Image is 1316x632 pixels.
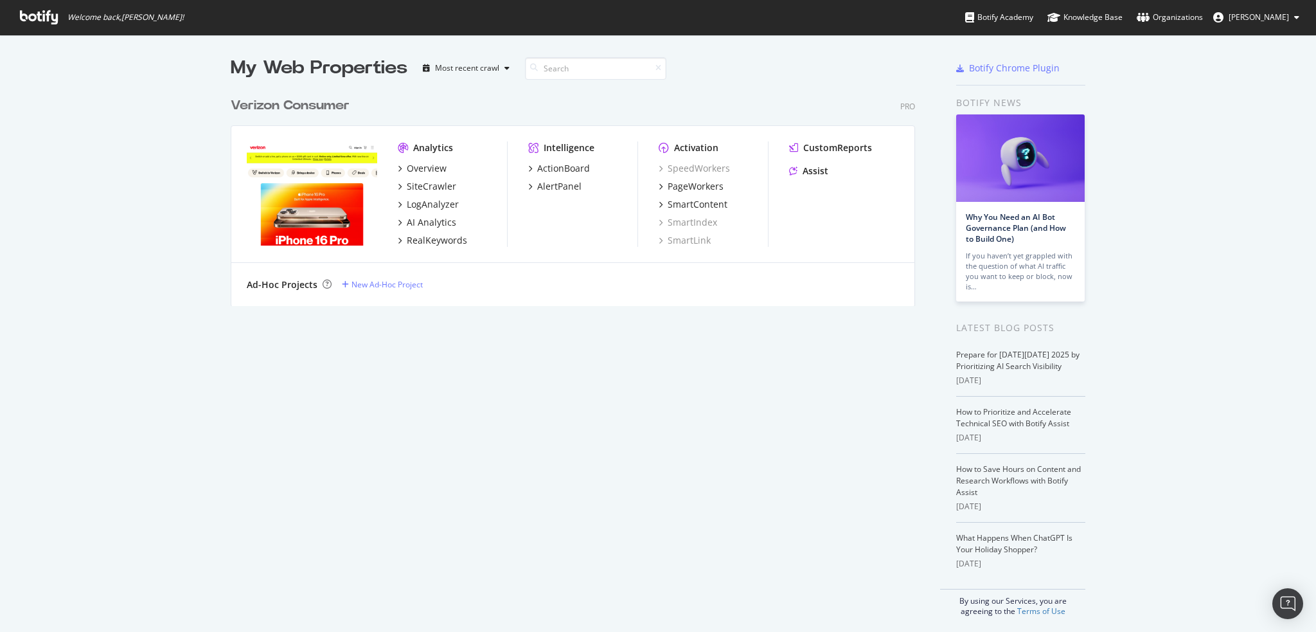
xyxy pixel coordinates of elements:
[537,180,582,193] div: AlertPanel
[966,212,1066,244] a: Why You Need an AI Bot Governance Plan (and How to Build One)
[247,278,317,291] div: Ad-Hoc Projects
[231,81,925,306] div: grid
[247,141,377,246] img: verizon.com
[407,216,456,229] div: AI Analytics
[398,198,459,211] a: LogAnalyzer
[1137,11,1203,24] div: Organizations
[956,62,1060,75] a: Botify Chrome Plugin
[1047,11,1123,24] div: Knowledge Base
[668,180,724,193] div: PageWorkers
[525,57,666,80] input: Search
[342,279,423,290] a: New Ad-Hoc Project
[965,11,1033,24] div: Botify Academy
[231,96,350,115] div: Verizon Consumer
[659,216,717,229] a: SmartIndex
[351,279,423,290] div: New Ad-Hoc Project
[1017,606,1065,617] a: Terms of Use
[956,532,1072,555] a: What Happens When ChatGPT Is Your Holiday Shopper?
[398,180,456,193] a: SiteCrawler
[435,64,499,72] div: Most recent crawl
[398,162,447,175] a: Overview
[231,55,407,81] div: My Web Properties
[407,198,459,211] div: LogAnalyzer
[407,162,447,175] div: Overview
[789,165,828,177] a: Assist
[1203,7,1310,28] button: [PERSON_NAME]
[956,349,1080,372] a: Prepare for [DATE][DATE] 2025 by Prioritizing AI Search Visibility
[940,589,1085,617] div: By using our Services, you are agreeing to the
[956,432,1085,444] div: [DATE]
[789,141,872,154] a: CustomReports
[231,96,355,115] a: Verizon Consumer
[398,234,467,247] a: RealKeywords
[528,180,582,193] a: AlertPanel
[803,165,828,177] div: Assist
[537,162,590,175] div: ActionBoard
[407,234,467,247] div: RealKeywords
[1229,12,1289,23] span: Anant Choxi
[956,406,1071,429] a: How to Prioritize and Accelerate Technical SEO with Botify Assist
[956,558,1085,570] div: [DATE]
[956,114,1085,202] img: Why You Need an AI Bot Governance Plan (and How to Build One)
[956,464,1081,498] a: How to Save Hours on Content and Research Workflows with Botify Assist
[398,216,456,229] a: AI Analytics
[413,141,453,154] div: Analytics
[668,198,727,211] div: SmartContent
[67,12,184,23] span: Welcome back, [PERSON_NAME] !
[956,501,1085,512] div: [DATE]
[674,141,718,154] div: Activation
[528,162,590,175] a: ActionBoard
[659,180,724,193] a: PageWorkers
[969,62,1060,75] div: Botify Chrome Plugin
[659,198,727,211] a: SmartContent
[407,180,456,193] div: SiteCrawler
[966,251,1075,292] div: If you haven’t yet grappled with the question of what AI traffic you want to keep or block, now is…
[956,96,1085,110] div: Botify news
[803,141,872,154] div: CustomReports
[659,162,730,175] a: SpeedWorkers
[956,375,1085,386] div: [DATE]
[418,58,515,78] button: Most recent crawl
[900,101,915,112] div: Pro
[1272,588,1303,619] div: Open Intercom Messenger
[659,234,711,247] a: SmartLink
[956,321,1085,335] div: Latest Blog Posts
[544,141,594,154] div: Intelligence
